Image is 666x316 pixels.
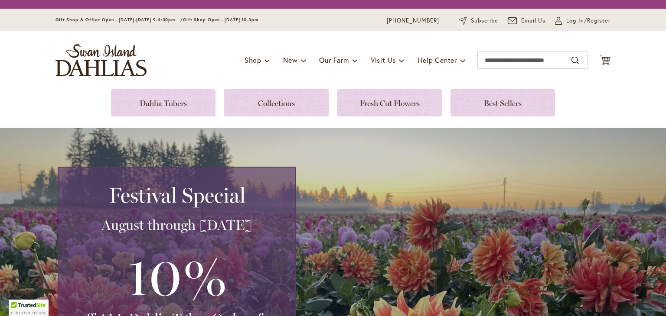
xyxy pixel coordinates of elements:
span: New [283,55,297,64]
span: Gift Shop Open - [DATE] 10-3pm [183,17,258,23]
h2: Festival Special [69,183,285,207]
span: Our Farm [319,55,349,64]
a: Log In/Register [555,16,610,25]
a: Email Us [508,16,546,25]
span: Email Us [521,16,546,25]
a: Subscribe [459,16,498,25]
span: Subscribe [471,16,498,25]
h3: August through [DATE] [69,216,285,234]
div: TrustedSite Certified [9,300,49,316]
a: store logo [55,44,147,76]
span: Help Center [418,55,457,64]
span: Shop [245,55,261,64]
span: Log In/Register [566,16,610,25]
span: Gift Shop & Office Open - [DATE]-[DATE] 9-4:30pm / [55,17,183,23]
span: Visit Us [371,55,396,64]
h3: 10% [69,242,285,310]
a: [PHONE_NUMBER] [387,16,439,25]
